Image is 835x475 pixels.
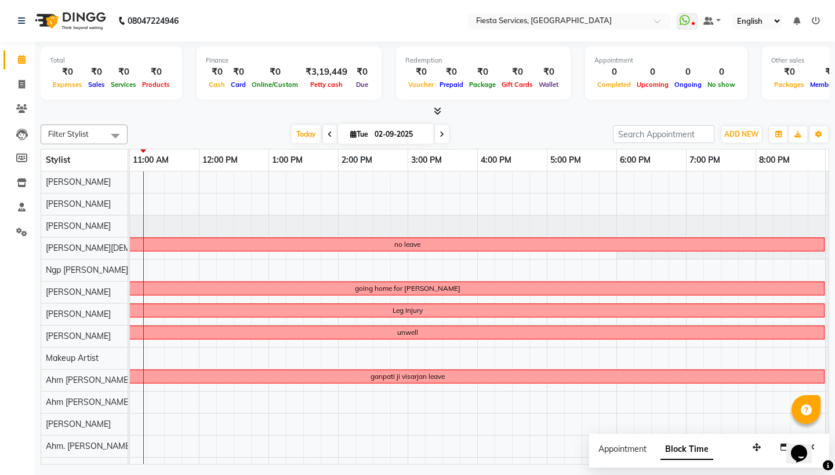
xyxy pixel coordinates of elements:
div: Leg Injury [393,305,423,316]
span: Makeup Artist [46,353,99,363]
div: ganpati ji visarjan leave [371,371,445,382]
span: [PERSON_NAME][DEMOGRAPHIC_DATA] [46,243,201,253]
img: logo [30,5,109,37]
a: 4:00 PM [478,152,514,169]
div: ₹0 [536,65,561,79]
span: [PERSON_NAME] [46,309,111,319]
a: 6:00 PM [617,152,654,169]
div: no leave [394,239,420,250]
div: ₹0 [466,65,499,79]
div: 0 [594,65,634,79]
div: going home for [PERSON_NAME] [355,283,460,294]
span: Ahm [PERSON_NAME] [46,397,130,407]
span: Today [292,125,321,143]
div: ₹0 [228,65,249,79]
a: 8:00 PM [756,152,793,169]
div: ₹0 [771,65,807,79]
span: No show [705,81,738,89]
a: 12:00 PM [199,152,241,169]
div: Total [50,56,173,65]
span: Packages [771,81,807,89]
span: [PERSON_NAME] [46,287,111,297]
span: Sales [85,81,108,89]
a: 5:00 PM [547,152,584,169]
span: Petty cash [307,81,346,89]
span: Online/Custom [249,81,301,89]
div: ₹0 [50,65,85,79]
span: Prepaid [437,81,466,89]
div: 0 [705,65,738,79]
button: ADD NEW [721,126,761,142]
span: [PERSON_NAME] [46,463,111,473]
a: 2:00 PM [339,152,375,169]
input: 2025-09-02 [371,126,429,143]
span: Products [139,81,173,89]
span: [PERSON_NAME] [46,331,111,341]
div: ₹0 [352,65,372,79]
div: ₹0 [108,65,139,79]
span: Stylist [46,155,70,165]
span: Due [353,81,371,89]
span: [PERSON_NAME] [46,419,111,429]
div: ₹3,19,449 [301,65,352,79]
div: unwell [397,327,418,338]
b: 08047224946 [128,5,179,37]
span: Block Time [660,439,713,460]
div: ₹0 [139,65,173,79]
a: 1:00 PM [269,152,306,169]
div: Finance [206,56,372,65]
span: Appointment [598,444,647,454]
span: Upcoming [634,81,671,89]
span: Filter Stylist [48,129,89,138]
a: 7:00 PM [687,152,723,169]
span: Cash [206,81,228,89]
div: ₹0 [405,65,437,79]
span: Package [466,81,499,89]
span: Ahm [PERSON_NAME] [46,375,130,385]
span: Voucher [405,81,437,89]
span: ADD NEW [724,130,758,138]
a: 3:00 PM [408,152,445,169]
span: Ongoing [671,81,705,89]
span: Ngp [PERSON_NAME] [46,265,128,275]
div: ₹0 [249,65,301,79]
div: 0 [671,65,705,79]
iframe: chat widget [786,429,823,463]
div: ₹0 [499,65,536,79]
span: Services [108,81,139,89]
div: Appointment [594,56,738,65]
div: 0 [634,65,671,79]
div: Redemption [405,56,561,65]
span: Expenses [50,81,85,89]
span: [PERSON_NAME] [46,221,111,231]
span: Card [228,81,249,89]
span: Gift Cards [499,81,536,89]
div: ₹0 [206,65,228,79]
span: [PERSON_NAME] [46,177,111,187]
span: Wallet [536,81,561,89]
div: ₹0 [437,65,466,79]
input: Search Appointment [613,125,714,143]
span: Tue [347,130,371,138]
span: Ahm. [PERSON_NAME] [46,441,132,451]
a: 11:00 AM [130,152,172,169]
div: ₹0 [85,65,108,79]
span: Completed [594,81,634,89]
span: [PERSON_NAME] [46,199,111,209]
